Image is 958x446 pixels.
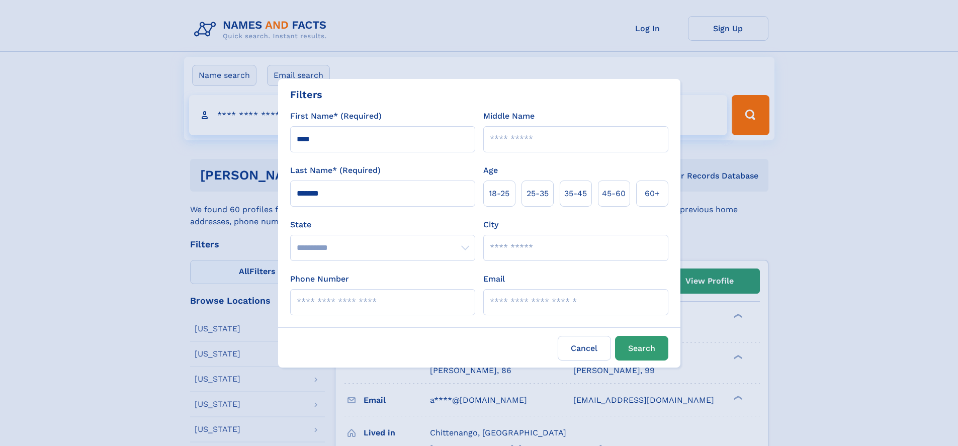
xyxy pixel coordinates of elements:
span: 35‑45 [564,188,587,200]
span: 25‑35 [527,188,549,200]
label: City [483,219,498,231]
button: Search [615,336,668,361]
label: Phone Number [290,273,349,285]
label: Last Name* (Required) [290,164,381,176]
label: State [290,219,475,231]
span: 18‑25 [489,188,509,200]
label: First Name* (Required) [290,110,382,122]
span: 45‑60 [602,188,626,200]
span: 60+ [645,188,660,200]
label: Age [483,164,498,176]
label: Cancel [558,336,611,361]
div: Filters [290,87,322,102]
label: Email [483,273,505,285]
label: Middle Name [483,110,535,122]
